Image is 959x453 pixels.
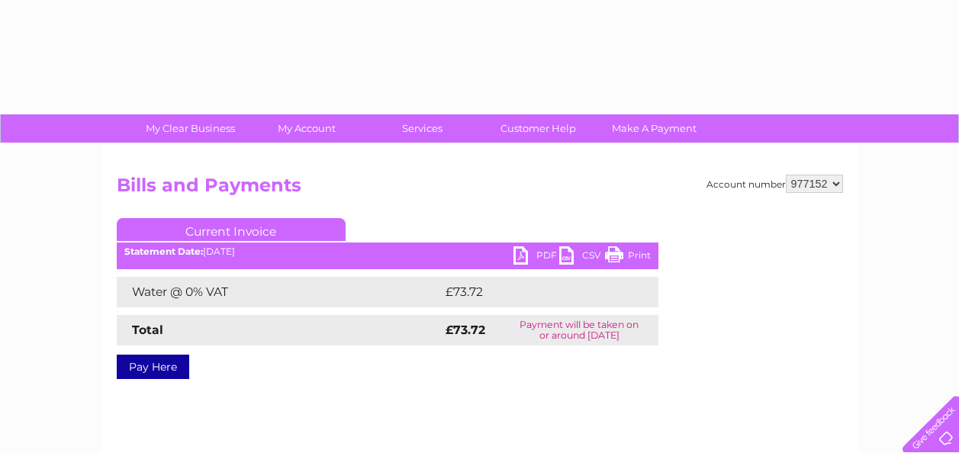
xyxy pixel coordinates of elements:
a: Make A Payment [591,114,717,143]
b: Statement Date: [124,246,203,257]
a: PDF [513,246,559,268]
td: Water @ 0% VAT [117,277,442,307]
strong: Total [132,323,163,337]
td: £73.72 [442,277,627,307]
div: Account number [706,175,843,193]
a: CSV [559,246,605,268]
a: Current Invoice [117,218,346,241]
a: Services [359,114,485,143]
a: Customer Help [475,114,601,143]
a: My Account [243,114,369,143]
a: Print [605,246,651,268]
strong: £73.72 [446,323,485,337]
a: My Clear Business [127,114,253,143]
h2: Bills and Payments [117,175,843,204]
div: [DATE] [117,246,658,257]
a: Pay Here [117,355,189,379]
td: Payment will be taken on or around [DATE] [500,315,658,345]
